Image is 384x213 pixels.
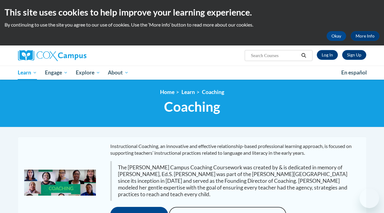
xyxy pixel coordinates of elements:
a: About [104,66,133,80]
a: Coaching [202,89,224,95]
a: En español [337,66,371,79]
button: Okay [327,31,346,41]
span: Learn [18,69,37,76]
span: Coaching [164,99,220,115]
button: Search [299,52,308,59]
span: About [108,69,129,76]
span: Engage [45,69,68,76]
p: Instructional Coaching, an innovative and effective relationship-based professional learning appr... [110,143,360,156]
img: Cox Campus [18,50,86,61]
a: More Info [351,31,379,41]
a: Explore [72,66,104,80]
img: fd72b066-fa50-45ff-8cd7-e2b4a3a3c995.jpg [24,170,96,196]
h2: This site uses cookies to help improve your learning experience. [5,6,379,18]
a: Learn [181,89,195,95]
a: Cox Campus [18,50,128,61]
span: En español [341,69,367,76]
p: By continuing to use the site you agree to our use of cookies. Use the ‘More info’ button to read... [5,21,379,28]
input: Search Courses [250,52,299,59]
span: Explore [76,69,100,76]
div: Main menu [13,66,371,80]
a: Engage [41,66,72,80]
a: Register [342,50,366,60]
a: Learn [14,66,41,80]
iframe: Button to launch messaging window [360,189,379,208]
a: Log In [317,50,338,60]
div: The [PERSON_NAME] Campus Coaching Coursework was created by & is dedicated in memory of [PERSON_N... [118,164,354,198]
a: Home [160,89,174,95]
